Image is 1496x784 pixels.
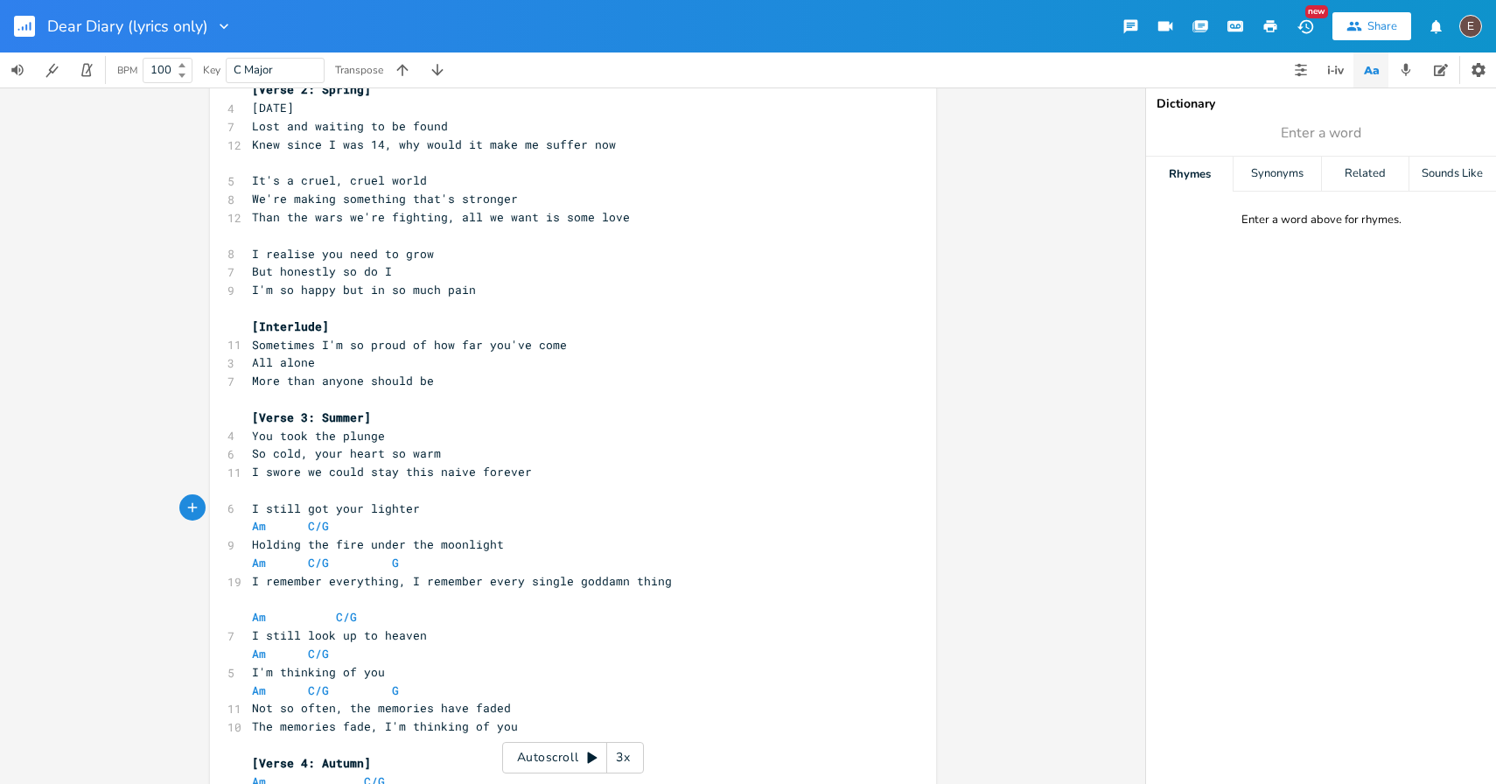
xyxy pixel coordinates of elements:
div: Related [1322,157,1409,192]
span: G [392,555,399,570]
span: But honestly so do I [252,263,392,279]
span: Knew since I was 14, why would it make me suffer now [252,136,616,152]
div: Dictionary [1157,98,1486,110]
span: C/G [336,609,357,625]
span: Am [252,518,266,534]
span: [DATE] [252,100,294,115]
span: [Verse 2: Spring] [252,81,371,97]
span: Enter a word [1281,123,1361,143]
div: 3x [607,742,639,773]
span: It's a cruel, cruel world [252,172,427,188]
div: edward [1459,15,1482,38]
span: You took the plunge [252,428,385,444]
span: The memories fade, I'm thinking of you [252,718,518,734]
span: I remember everything, I remember every single goddamn thing [252,573,672,589]
div: New [1305,5,1328,18]
span: C Major [234,62,273,78]
div: Share [1367,18,1397,34]
span: C/G [308,646,329,661]
span: Dear Diary (lyrics only) [47,18,208,34]
span: I realise you need to grow [252,246,434,262]
span: I swore we could stay this naive forever [252,464,532,479]
span: [Verse 4: Autumn] [252,755,371,771]
span: Am [252,646,266,661]
div: Enter a word above for rhymes. [1241,213,1402,227]
div: Key [203,65,220,75]
span: G [392,682,399,698]
span: [Interlude] [252,318,329,334]
div: Transpose [335,65,383,75]
span: I'm thinking of you [252,664,385,680]
div: Sounds Like [1409,157,1496,192]
span: Am [252,555,266,570]
span: I still got your lighter [252,500,420,516]
span: I still look up to heaven [252,627,427,643]
button: New [1288,10,1323,42]
span: C/G [308,518,329,534]
div: Rhymes [1146,157,1233,192]
span: We're making something that's stronger [252,191,518,206]
span: Am [252,609,266,625]
button: E [1459,6,1482,46]
button: Share [1332,12,1411,40]
div: Synonyms [1234,157,1320,192]
span: Holding the fire under the moonlight [252,536,504,552]
span: C/G [308,555,329,570]
span: So cold, your heart so warm [252,445,441,461]
span: C/G [308,682,329,698]
span: More than anyone should be [252,373,434,388]
span: Lost and waiting to be found [252,118,448,134]
span: Sometimes I'm so proud of how far you've come [252,337,567,353]
div: Autoscroll [502,742,644,773]
span: Not so often, the memories have faded [252,700,511,716]
span: Than the wars we're fighting, all we want is some love [252,209,630,225]
span: [Verse 3: Summer] [252,409,371,425]
span: Am [252,682,266,698]
span: I'm so happy but in so much pain [252,282,476,297]
span: All alone [252,354,315,370]
div: BPM [117,66,137,75]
